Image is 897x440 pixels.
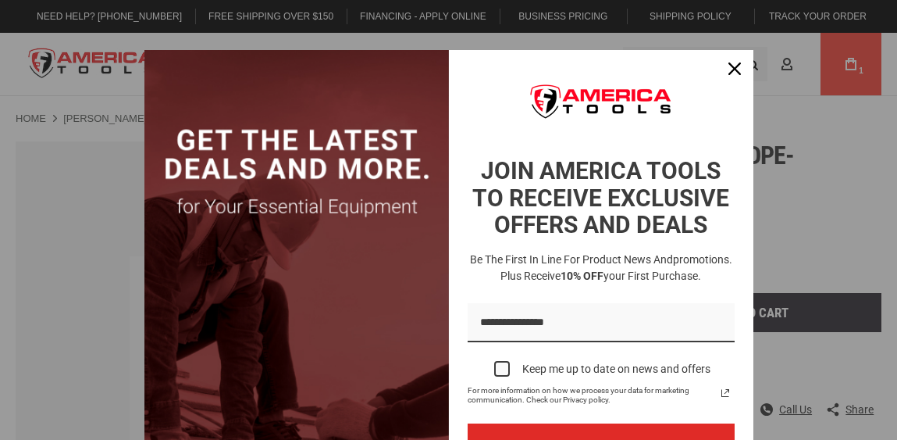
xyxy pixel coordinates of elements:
[472,157,729,238] strong: JOIN AMERICA TOOLS TO RECEIVE EXCLUSIVE OFFERS AND DEALS
[468,386,716,405] span: For more information on how we process your data for marketing communication. Check our Privacy p...
[465,252,738,284] h3: Be the first in line for product news and
[500,253,732,282] span: promotions. Plus receive your first purchase.
[561,270,603,282] strong: 10% OFF
[522,363,710,376] div: Keep me up to date on news and offers
[728,63,741,75] svg: close icon
[678,391,897,440] iframe: LiveChat chat widget
[468,303,735,343] input: Email field
[716,50,753,88] button: Close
